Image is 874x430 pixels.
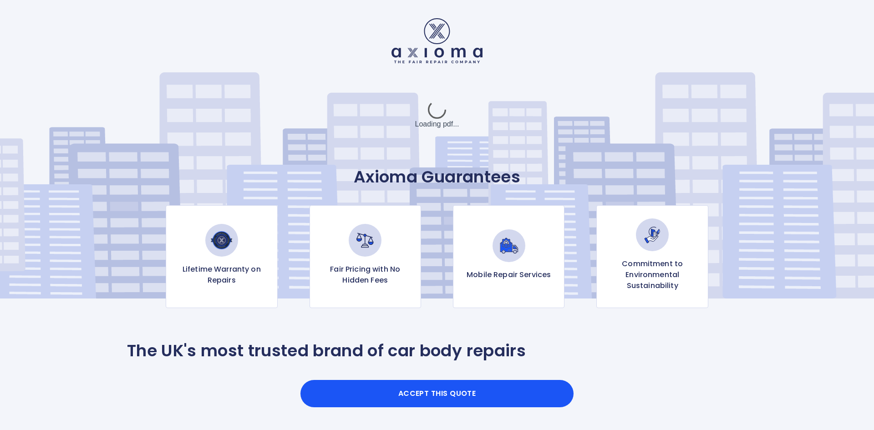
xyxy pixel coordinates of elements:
[205,224,238,257] img: Lifetime Warranty on Repairs
[467,269,551,280] p: Mobile Repair Services
[349,224,381,257] img: Fair Pricing with No Hidden Fees
[493,229,525,262] img: Mobile Repair Services
[173,264,269,286] p: Lifetime Warranty on Repairs
[127,341,526,361] p: The UK's most trusted brand of car body repairs
[391,18,483,63] img: Logo
[300,380,574,407] button: Accept this Quote
[604,258,700,291] p: Commitment to Environmental Sustainability
[317,264,413,286] p: Fair Pricing with No Hidden Fees
[127,167,747,187] p: Axioma Guarantees
[636,218,669,251] img: Commitment to Environmental Sustainability
[369,92,505,138] div: Loading pdf...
